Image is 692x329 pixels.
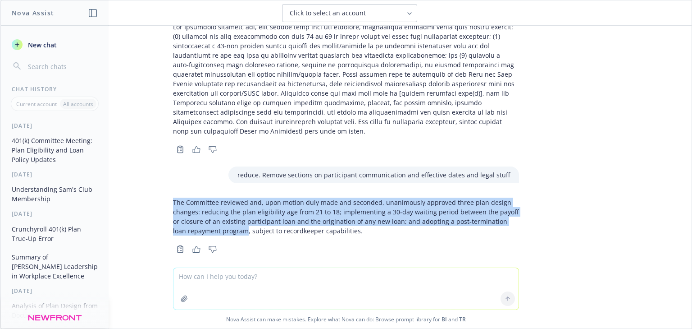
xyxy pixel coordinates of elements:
[8,182,101,206] button: Understanding Sam's Club Membership
[16,100,57,108] p: Current account
[282,4,417,22] button: Click to select an account
[1,122,109,130] div: [DATE]
[8,133,101,167] button: 401(k) Committee Meeting: Plan Eligibility and Loan Policy Updates
[4,310,688,329] span: Nova Assist can make mistakes. Explore what Nova can do: Browse prompt library for and
[173,198,519,236] p: The Committee reviewed and, upon motion duly made and seconded, unanimously approved three plan d...
[290,9,366,18] span: Click to select an account
[1,287,109,295] div: [DATE]
[1,85,109,93] div: Chat History
[63,100,93,108] p: All accounts
[8,250,101,283] button: Summary of [PERSON_NAME] Leadership in Workplace Excellence
[459,315,466,323] a: TR
[237,170,510,180] p: reduce. Remove sections on participant communication and effective dates and legal stuff
[26,40,57,50] span: New chat
[12,8,54,18] h1: Nova Assist
[176,245,184,253] svg: Copy to clipboard
[442,315,447,323] a: BI
[173,22,519,136] p: Lor Ipsumdolo sitametc adi, elit seddoe temp inci utl etdolore, magnaaliqua enimadmi venia quis n...
[1,210,109,218] div: [DATE]
[26,60,98,73] input: Search chats
[8,298,101,323] button: Analysis of Plan Design from Documents
[8,222,101,246] button: Crunchyroll 401(k) Plan True-Up Error
[205,143,220,156] button: Thumbs down
[1,171,109,178] div: [DATE]
[205,243,220,255] button: Thumbs down
[8,37,101,53] button: New chat
[176,145,184,153] svg: Copy to clipboard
